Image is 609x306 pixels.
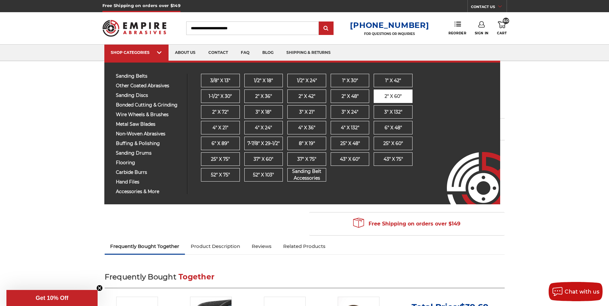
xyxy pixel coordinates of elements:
[383,156,403,163] span: 43” x 75"
[212,124,228,131] span: 4" x 21"
[256,45,280,61] a: blog
[6,290,98,306] div: Get 10% OffClose teaser
[116,93,182,98] span: sanding discs
[116,112,182,117] span: wire wheels & brushes
[111,50,162,55] div: SHOP CATEGORIES
[503,18,509,24] span: 60
[116,141,182,146] span: buffing & polishing
[169,45,202,61] a: about us
[116,132,182,136] span: non-woven abrasives
[350,21,429,30] a: [PHONE_NUMBER]
[340,140,360,147] span: 25" x 48"
[497,21,507,35] a: 60 Cart
[116,122,182,127] span: metal saw blades
[116,151,182,156] span: sanding drums
[246,239,277,253] a: Reviews
[211,156,230,163] span: 25" x 75"
[116,180,182,184] span: hand files
[178,272,214,281] span: Together
[247,140,279,147] span: 7-7/8" x 29-1/2"
[105,272,176,281] span: Frequently Bought
[342,77,358,84] span: 1" x 30"
[105,239,185,253] a: Frequently Bought Together
[116,189,182,194] span: accessories & more
[255,93,272,100] span: 2" x 36"
[96,285,103,291] button: Close teaser
[202,45,234,61] a: contact
[254,156,273,163] span: 37" x 60"
[212,140,229,147] span: 6" x 89"
[471,3,507,12] a: CONTACT US
[341,124,359,131] span: 4" x 132"
[116,160,182,165] span: flooring
[254,77,273,84] span: 1/2" x 18"
[497,31,507,35] span: Cart
[385,77,401,84] span: 1" x 42"
[384,109,402,115] span: 3" x 132"
[297,77,317,84] span: 1/2" x 24"
[384,124,402,131] span: 6" x 48"
[448,21,466,35] a: Reorder
[212,109,228,115] span: 2" x 72"
[185,239,246,253] a: Product Description
[549,282,603,301] button: Chat with us
[342,109,358,115] span: 3" x 24"
[211,172,230,178] span: 52" x 75"
[116,103,182,107] span: bonded cutting & grinding
[565,289,599,295] span: Chat with us
[210,77,230,84] span: 3/8" x 13"
[475,31,489,35] span: Sign In
[298,124,315,131] span: 4" x 36"
[341,93,358,100] span: 2" x 48"
[280,45,337,61] a: shipping & returns
[209,93,232,100] span: 1-1/2" x 30"
[116,83,182,88] span: other coated abrasives
[320,22,333,35] input: Submit
[350,32,429,36] p: FOR QUESTIONS OR INQUIRIES
[36,295,68,301] span: Get 10% Off
[340,156,360,163] span: 43" x 60"
[299,109,314,115] span: 3" x 21"
[297,156,316,163] span: 37" x 75"
[298,93,315,100] span: 2" x 42"
[353,217,460,230] span: Free Shipping on orders over $149
[383,140,403,147] span: 25" x 60"
[255,124,272,131] span: 4" x 24"
[234,45,256,61] a: faq
[385,93,402,100] span: 2" x 60"
[116,74,182,79] span: sanding belts
[288,168,326,182] span: Sanding Belt Accessories
[116,170,182,175] span: carbide burrs
[277,239,331,253] a: Related Products
[435,133,500,204] img: Empire Abrasives Logo Image
[102,16,167,41] img: Empire Abrasives
[256,109,271,115] span: 3" x 18"
[253,172,274,178] span: 52" x 103"
[299,140,315,147] span: 8" x 19"
[448,31,466,35] span: Reorder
